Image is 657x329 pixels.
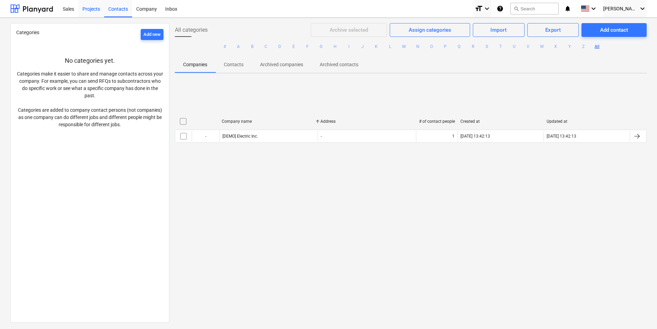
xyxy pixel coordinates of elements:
[638,4,647,13] i: keyboard_arrow_down
[183,61,207,68] p: Companies
[141,29,163,40] button: Add new
[303,42,311,51] button: F
[538,42,546,51] button: W
[234,42,242,51] button: A
[414,42,422,51] button: N
[497,4,504,13] i: Knowledge base
[510,3,559,14] button: Search
[427,42,436,51] button: O
[565,42,574,51] button: Y
[581,23,647,37] button: Add contact
[321,134,322,139] div: -
[460,119,541,124] div: Created at
[220,42,229,51] button: #
[510,42,518,51] button: U
[547,134,576,139] div: [DATE] 13:42:13
[400,42,408,51] button: M
[452,134,455,139] div: 1
[260,61,303,68] p: Archived companies
[409,26,451,34] div: Assign categories
[224,61,243,68] p: Contacts
[386,42,394,51] button: L
[589,4,598,13] i: keyboard_arrow_down
[320,61,358,68] p: Archived contacts
[460,134,490,139] div: [DATE] 13:42:13
[600,26,628,34] div: Add contact
[455,42,463,51] button: Q
[490,26,507,34] div: Import
[262,42,270,51] button: C
[473,23,525,37] button: Import
[16,57,163,65] p: No categories yet.
[175,26,208,34] span: All categories
[545,26,561,34] div: Export
[390,23,470,37] button: Assign categories
[579,42,587,51] button: Z
[248,42,256,51] button: B
[222,134,258,139] div: [DEMO] Electric Inc.
[623,296,657,329] iframe: Chat Widget
[419,119,455,124] div: # of contact people
[496,42,505,51] button: T
[441,42,449,51] button: P
[603,6,638,11] span: [PERSON_NAME]
[345,42,353,51] button: I
[593,42,601,51] button: All
[547,119,627,124] div: Updated at
[16,70,163,128] p: Categories make it easier to share and manage contacts across your company. For example, you can ...
[16,30,39,35] span: Categories
[289,42,298,51] button: E
[372,42,380,51] button: K
[483,4,491,13] i: keyboard_arrow_down
[482,42,491,51] button: S
[276,42,284,51] button: D
[320,119,414,124] div: Address
[564,4,571,13] i: notifications
[551,42,560,51] button: X
[514,6,519,11] span: search
[331,42,339,51] button: H
[527,23,579,37] button: Export
[475,4,483,13] i: format_size
[524,42,532,51] button: V
[358,42,367,51] button: J
[469,42,477,51] button: R
[317,42,325,51] button: G
[192,131,219,142] div: -
[143,31,161,39] div: Add new
[222,119,315,124] div: Company name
